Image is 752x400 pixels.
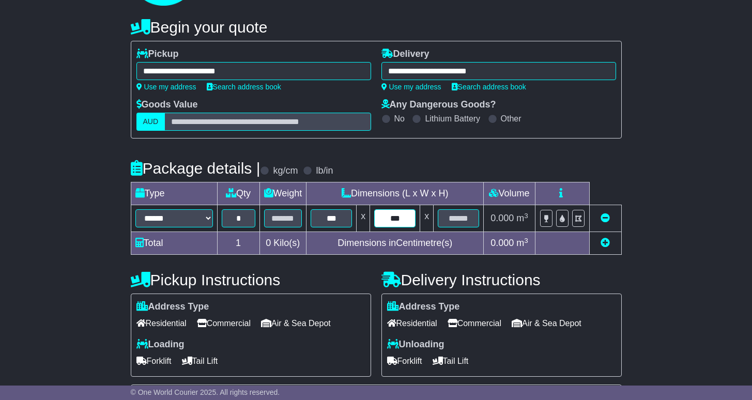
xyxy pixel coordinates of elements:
label: No [394,114,405,124]
label: Goods Value [136,99,198,111]
span: Residential [387,315,437,331]
span: Residential [136,315,187,331]
label: kg/cm [273,165,298,177]
h4: Delivery Instructions [381,271,622,288]
h4: Begin your quote [131,19,622,36]
a: Use my address [381,83,441,91]
span: Air & Sea Depot [512,315,581,331]
span: Commercial [197,315,251,331]
label: lb/in [316,165,333,177]
td: Weight [259,182,306,205]
label: Pickup [136,49,179,60]
td: Total [131,232,217,255]
label: AUD [136,113,165,131]
td: Volume [484,182,535,205]
span: Forklift [136,353,172,369]
span: 0.000 [490,213,514,223]
a: Search address book [207,83,281,91]
td: Qty [217,182,259,205]
span: Air & Sea Depot [261,315,331,331]
sup: 3 [524,212,528,220]
h4: Pickup Instructions [131,271,371,288]
span: Tail Lift [433,353,469,369]
a: Search address book [452,83,526,91]
span: Commercial [448,315,501,331]
span: 0 [266,238,271,248]
a: Add new item [601,238,610,248]
label: Lithium Battery [425,114,480,124]
label: Any Dangerous Goods? [381,99,496,111]
td: Kilo(s) [259,232,306,255]
span: m [516,238,528,248]
a: Remove this item [601,213,610,223]
label: Delivery [381,49,429,60]
sup: 3 [524,237,528,244]
label: Address Type [387,301,460,313]
td: x [357,205,370,232]
span: Tail Lift [182,353,218,369]
h4: Package details | [131,160,260,177]
td: 1 [217,232,259,255]
span: 0.000 [490,238,514,248]
label: Address Type [136,301,209,313]
label: Loading [136,339,185,350]
span: © One World Courier 2025. All rights reserved. [131,388,280,396]
td: Type [131,182,217,205]
td: Dimensions (L x W x H) [306,182,484,205]
td: Dimensions in Centimetre(s) [306,232,484,255]
a: Use my address [136,83,196,91]
label: Unloading [387,339,444,350]
span: m [516,213,528,223]
td: x [420,205,434,232]
span: Forklift [387,353,422,369]
label: Other [501,114,521,124]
